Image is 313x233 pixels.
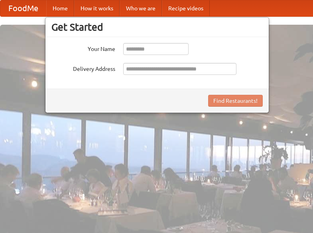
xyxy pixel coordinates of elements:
[46,0,74,16] a: Home
[0,0,46,16] a: FoodMe
[51,21,263,33] h3: Get Started
[162,0,210,16] a: Recipe videos
[74,0,120,16] a: How it works
[208,95,263,107] button: Find Restaurants!
[51,63,115,73] label: Delivery Address
[120,0,162,16] a: Who we are
[51,43,115,53] label: Your Name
